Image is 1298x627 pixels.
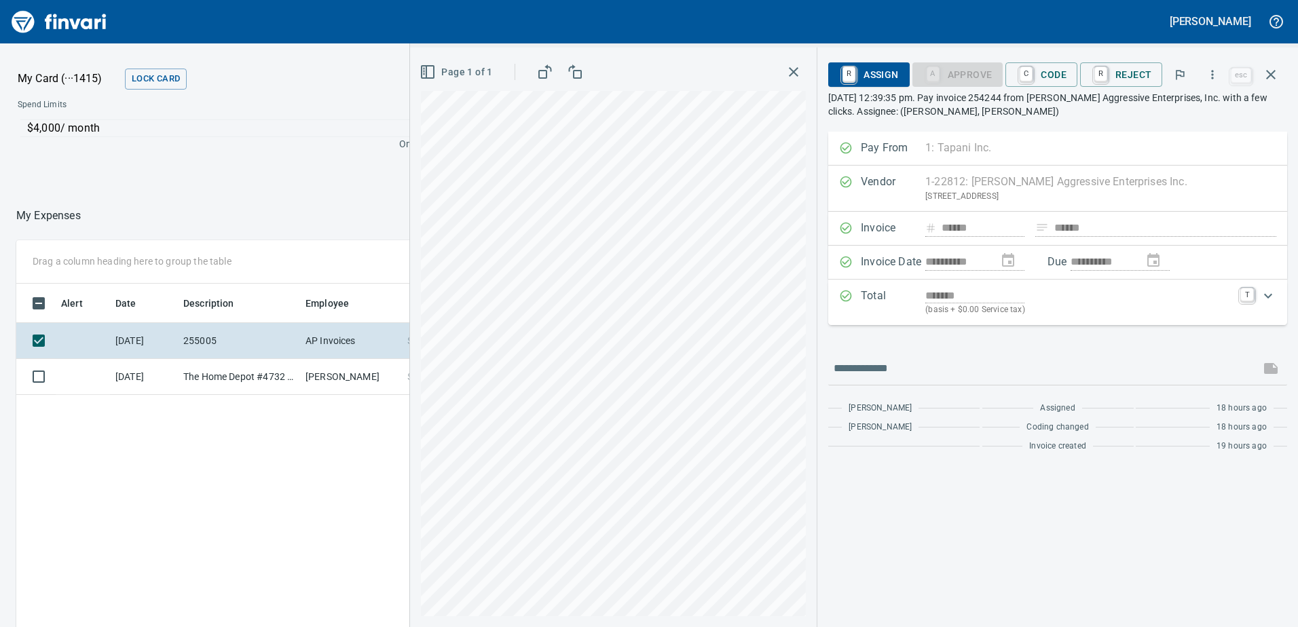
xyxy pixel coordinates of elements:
span: 19 hours ago [1217,440,1267,453]
span: This records your message into the invoice and notifies anyone mentioned [1255,352,1287,385]
span: Employee [305,295,367,311]
span: Page 1 of 1 [422,64,492,81]
span: Date [115,295,154,311]
span: Alert [61,295,83,311]
p: [DATE] 12:39:35 pm. Pay invoice 254244 from [PERSON_NAME] Aggressive Enterprises, Inc. with a few... [828,91,1287,118]
nav: breadcrumb [16,208,81,224]
h5: [PERSON_NAME] [1170,14,1251,28]
span: Spend Limits [18,98,263,112]
p: Total [861,288,925,317]
span: Description [183,295,234,311]
span: Lock Card [132,71,180,87]
span: Employee [305,295,349,311]
a: R [842,66,855,81]
a: R [1094,66,1107,81]
img: Finvari [8,5,110,38]
span: $ [407,334,413,347]
span: [PERSON_NAME] [849,402,912,415]
button: CCode [1005,62,1077,87]
span: Description [183,295,252,311]
p: (basis + $0.00 Service tax) [925,303,1232,317]
td: [DATE] [110,323,178,359]
button: RAssign [828,62,909,87]
div: Expand [828,280,1287,325]
button: Page 1 of 1 [417,60,498,85]
span: Invoice created [1029,440,1086,453]
div: Coding Required [912,68,1003,79]
td: [DATE] [110,359,178,395]
span: Alert [61,295,100,311]
span: Coding changed [1026,421,1088,434]
span: Assign [839,63,898,86]
a: T [1240,288,1254,301]
p: Drag a column heading here to group the table [33,254,231,268]
span: $ [407,370,413,383]
button: Lock Card [125,69,187,90]
p: My Expenses [16,208,81,224]
span: Assigned [1040,402,1075,415]
a: C [1020,66,1033,81]
span: Date [115,295,136,311]
td: The Home Depot #4732 [GEOGRAPHIC_DATA] [GEOGRAPHIC_DATA] [178,359,300,395]
p: My Card (···1415) [18,71,119,87]
span: [PERSON_NAME] [849,421,912,434]
button: [PERSON_NAME] [1166,11,1255,32]
p: Online allowed [7,137,462,151]
span: 18 hours ago [1217,402,1267,415]
p: $4,000 / month [27,120,453,136]
button: Flag [1165,60,1195,90]
span: 18 hours ago [1217,421,1267,434]
td: 255005 [178,323,300,359]
span: Close invoice [1227,58,1287,91]
td: [PERSON_NAME] [300,359,402,395]
button: RReject [1080,62,1162,87]
span: Reject [1091,63,1151,86]
button: More [1198,60,1227,90]
td: AP Invoices [300,323,402,359]
a: esc [1231,68,1251,83]
span: Code [1016,63,1067,86]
